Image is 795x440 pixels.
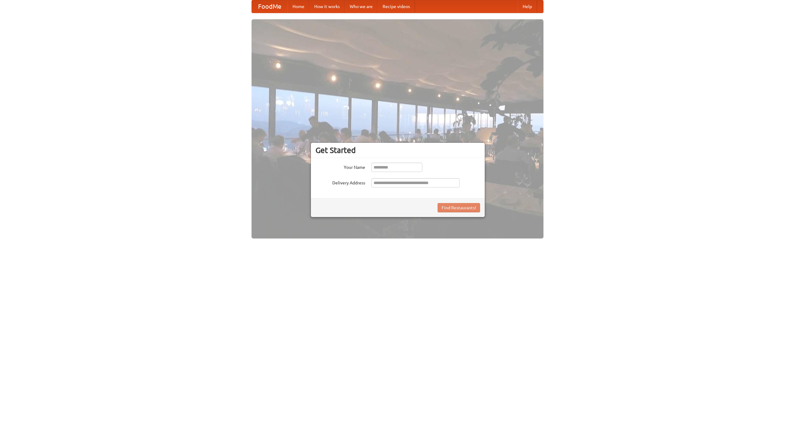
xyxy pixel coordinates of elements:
a: FoodMe [252,0,288,13]
a: Help [518,0,537,13]
label: Your Name [316,163,365,170]
a: Recipe videos [378,0,415,13]
a: Who we are [345,0,378,13]
a: Home [288,0,309,13]
a: How it works [309,0,345,13]
label: Delivery Address [316,178,365,186]
button: Find Restaurants! [438,203,480,212]
h3: Get Started [316,146,480,155]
